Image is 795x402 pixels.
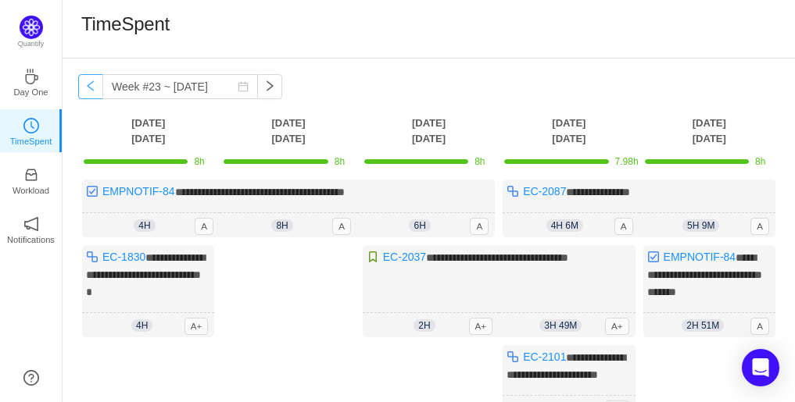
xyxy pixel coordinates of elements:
img: 10316 [86,251,98,263]
p: Notifications [7,233,55,247]
th: [DATE] [DATE] [218,115,358,147]
a: EC-2101 [523,350,566,363]
span: A [332,218,351,235]
th: [DATE] [DATE] [359,115,499,147]
span: A [195,218,213,235]
img: 10318 [86,185,98,197]
i: icon: clock-circle [23,118,39,133]
a: EMPNOTIF-84 [102,185,175,197]
button: icon: right [257,74,282,99]
p: Day One [13,85,48,99]
h1: TimeSpent [81,12,170,36]
p: Workload [13,183,49,197]
i: icon: inbox [23,167,39,183]
a: icon: coffeeDay One [23,73,39,89]
span: 8h [474,156,485,167]
th: [DATE] [DATE] [499,115,639,147]
a: EC-2037 [383,251,426,263]
span: A+ [184,318,209,335]
th: [DATE] [DATE] [639,115,779,147]
span: 8h [335,156,345,167]
img: 10316 [507,350,519,363]
a: EMPNOTIF-84 [664,251,736,263]
p: TimeSpent [10,134,52,148]
i: icon: calendar [238,81,249,92]
p: Quantify [18,39,45,50]
span: 8h [194,156,204,167]
div: Open Intercom Messenger [742,349,779,386]
span: A+ [605,318,629,335]
span: A [750,218,769,235]
span: A [470,218,489,235]
span: 5h 9m [682,219,719,232]
span: 3h 49m [539,319,582,332]
i: icon: coffee [23,69,39,84]
img: 10316 [507,185,519,197]
img: 10315 [367,251,379,263]
span: 8h [271,219,292,232]
a: icon: clock-circleTimeSpent [23,123,39,138]
span: 4h [131,319,152,332]
img: Quantify [20,16,43,39]
input: Select a week [102,74,258,99]
a: icon: inboxWorkload [23,172,39,187]
span: 8h [755,156,765,167]
i: icon: notification [23,216,39,232]
th: [DATE] [DATE] [78,115,218,147]
span: A [750,318,769,335]
a: icon: notificationNotifications [23,221,39,237]
img: 10318 [647,251,660,263]
span: 7.98h [615,156,639,167]
span: A+ [469,318,493,335]
span: 4h [134,219,155,232]
span: 6h [409,219,430,232]
span: 4h 6m [546,219,583,232]
span: 2h [414,319,435,332]
span: A [614,218,633,235]
a: EC-1830 [102,251,145,263]
button: icon: left [78,74,103,99]
span: 2h 51m [682,319,724,332]
a: EC-2087 [523,185,566,197]
a: icon: question-circle [23,370,39,386]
